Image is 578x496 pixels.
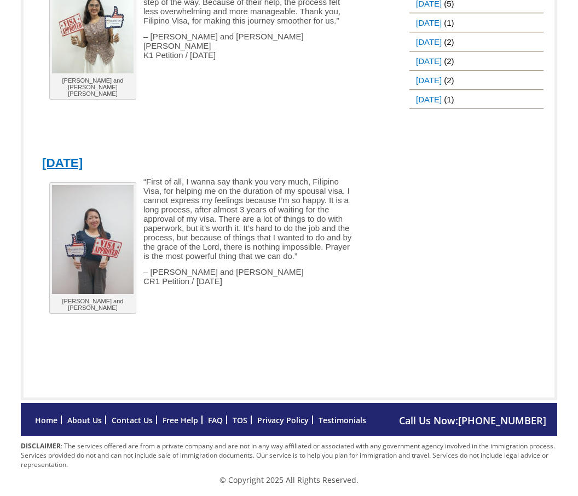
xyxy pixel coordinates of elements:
p: © Copyright 2025 All Rights Reserved. [21,475,557,485]
a: Testimonials [319,415,366,425]
p: [PERSON_NAME] and [PERSON_NAME] [52,298,134,311]
a: FAQ [208,415,223,425]
a: [PHONE_NUMBER] [458,414,546,427]
li: (2) [409,71,544,90]
a: [DATE] [409,52,444,70]
a: About Us [67,415,102,425]
li: (2) [409,51,544,71]
strong: DISCLAIMER [21,441,61,451]
p: [PERSON_NAME] and [PERSON_NAME] [PERSON_NAME] [52,77,134,97]
span: – [PERSON_NAME] and [PERSON_NAME] CR1 Petition / [DATE] [143,267,304,286]
li: (2) [409,32,544,51]
a: Home [35,415,57,425]
span: – [PERSON_NAME] and [PERSON_NAME] [PERSON_NAME] K1 Petition / [DATE] [143,32,304,60]
a: [DATE] [409,90,444,108]
li: (1) [409,13,544,32]
p: : The services offered are from a private company and are not in any way affiliated or associated... [21,441,557,469]
a: [DATE] [409,71,444,89]
img: 118244 Nathan, 58, Louisiana, USA [52,185,134,294]
a: [DATE] [409,33,444,51]
a: Privacy Policy [257,415,309,425]
p: “First of all, I wanna say thank you very much, Filipino Visa, for helping me on the duration of ... [42,177,356,261]
a: [DATE] [42,156,83,170]
a: Contact Us [112,415,153,425]
a: Free Help [163,415,198,425]
span: Call Us Now: [399,414,546,427]
a: [DATE] [409,14,444,32]
a: TOS [233,415,247,425]
li: (1) [409,90,544,109]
